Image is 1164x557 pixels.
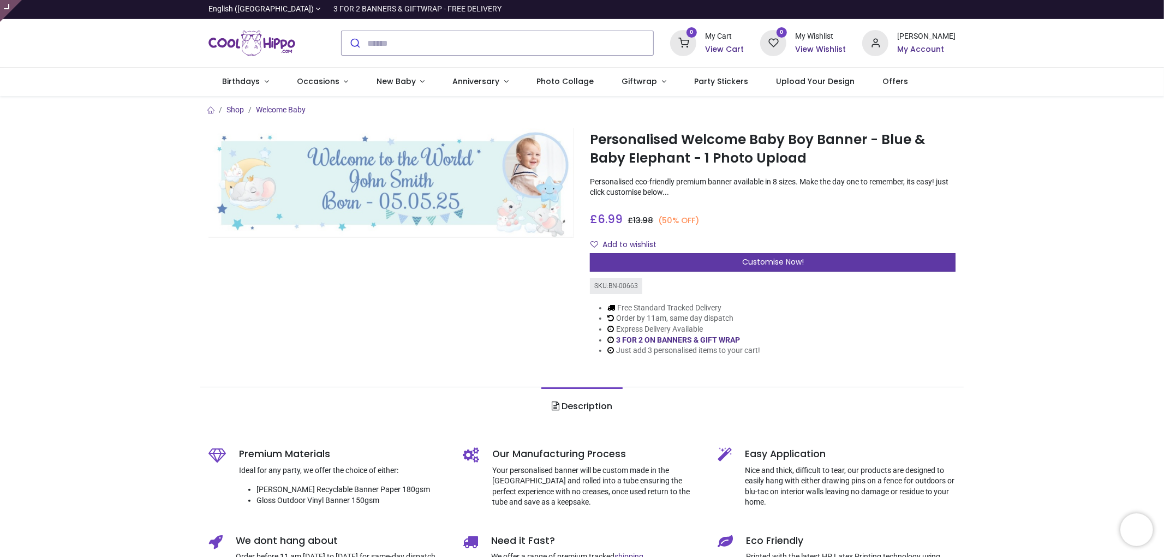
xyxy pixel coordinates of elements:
span: Occasions [297,76,339,87]
div: [PERSON_NAME] [897,31,956,42]
button: Submit [342,31,367,55]
span: Giftwrap [622,76,657,87]
a: Giftwrap [608,68,681,96]
div: 3 FOR 2 BANNERS & GIFTWRAP - FREE DELIVERY [333,4,502,15]
h5: Eco Friendly [746,534,956,548]
a: Welcome Baby [256,105,306,114]
iframe: Customer reviews powered by Trustpilot [726,4,956,15]
a: My Account [897,44,956,55]
span: 13.98 [633,215,653,226]
a: Logo of Cool Hippo [208,28,296,58]
h5: We dont hang about [236,534,447,548]
span: £ [628,215,653,226]
h5: Premium Materials [239,447,447,461]
img: Personalised Welcome Baby Boy Banner - Blue & Baby Elephant - 1 Photo Upload [208,128,574,238]
span: £ [590,211,623,227]
span: New Baby [377,76,416,87]
span: Photo Collage [536,76,594,87]
p: Ideal for any party, we offer the choice of either: [239,465,447,476]
span: Upload Your Design [776,76,855,87]
iframe: Brevo live chat [1120,513,1153,546]
div: My Wishlist [795,31,846,42]
a: 0 [670,38,696,47]
a: New Baby [362,68,439,96]
a: English ([GEOGRAPHIC_DATA]) [208,4,321,15]
span: 6.99 [598,211,623,227]
h5: Need it Fast? [491,534,701,548]
span: Party Stickers [694,76,748,87]
a: Birthdays [208,68,283,96]
a: View Cart [705,44,744,55]
h1: Personalised Welcome Baby Boy Banner - Blue & Baby Elephant - 1 Photo Upload [590,130,956,168]
a: 0 [760,38,786,47]
a: 3 FOR 2 ON BANNERS & GIFT WRAP [616,336,740,344]
img: Cool Hippo [208,28,296,58]
p: Your personalised banner will be custom made in the [GEOGRAPHIC_DATA] and rolled into a tube ensu... [492,465,701,508]
li: Order by 11am, same day dispatch [607,313,760,324]
a: View Wishlist [795,44,846,55]
h5: Easy Application [745,447,956,461]
a: Anniversary [439,68,523,96]
span: Offers [883,76,909,87]
a: Occasions [283,68,362,96]
button: Add to wishlistAdd to wishlist [590,236,666,254]
a: Description [541,387,623,426]
a: Shop [226,105,244,114]
div: SKU: BN-00663 [590,278,642,294]
li: Gloss Outdoor Vinyl Banner 150gsm [256,495,447,506]
p: Personalised eco-friendly premium banner available in 8 sizes. Make the day one to remember, its ... [590,177,956,198]
small: (50% OFF) [658,215,700,226]
h5: Our Manufacturing Process [492,447,701,461]
li: [PERSON_NAME] Recyclable Banner Paper 180gsm [256,484,447,495]
span: Birthdays [222,76,260,87]
div: My Cart [705,31,744,42]
li: Just add 3 personalised items to your cart! [607,345,760,356]
span: Customise Now! [742,256,804,267]
i: Add to wishlist [590,241,598,248]
p: Nice and thick, difficult to tear, our products are designed to easily hang with either drawing p... [745,465,956,508]
li: Express Delivery Available [607,324,760,335]
li: Free Standard Tracked Delivery [607,303,760,314]
sup: 0 [687,27,697,38]
sup: 0 [777,27,787,38]
span: Anniversary [453,76,500,87]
